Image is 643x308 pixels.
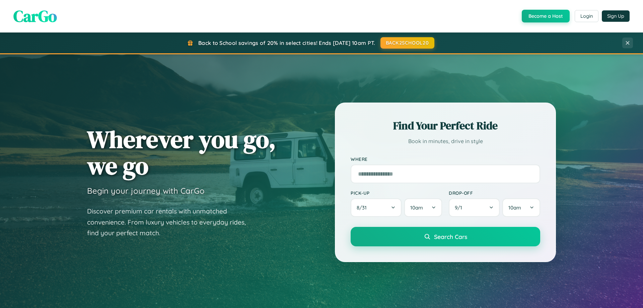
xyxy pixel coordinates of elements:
button: 9/1 [449,198,500,217]
h3: Begin your journey with CarGo [87,186,205,196]
button: BACK2SCHOOL20 [380,37,434,49]
span: 10am [410,204,423,211]
label: Drop-off [449,190,540,196]
button: Become a Host [522,10,570,22]
span: Search Cars [434,233,467,240]
span: CarGo [13,5,57,27]
button: Search Cars [351,227,540,246]
span: 10am [508,204,521,211]
span: Back to School savings of 20% in select cities! Ends [DATE] 10am PT. [198,40,375,46]
label: Pick-up [351,190,442,196]
h2: Find Your Perfect Ride [351,118,540,133]
label: Where [351,156,540,162]
button: 10am [404,198,442,217]
h1: Wherever you go, we go [87,126,276,179]
button: Sign Up [602,10,630,22]
span: 8 / 31 [357,204,370,211]
p: Book in minutes, drive in style [351,136,540,146]
button: 8/31 [351,198,402,217]
button: 10am [502,198,540,217]
span: 9 / 1 [455,204,466,211]
p: Discover premium car rentals with unmatched convenience. From luxury vehicles to everyday rides, ... [87,206,255,239]
button: Login [575,10,598,22]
